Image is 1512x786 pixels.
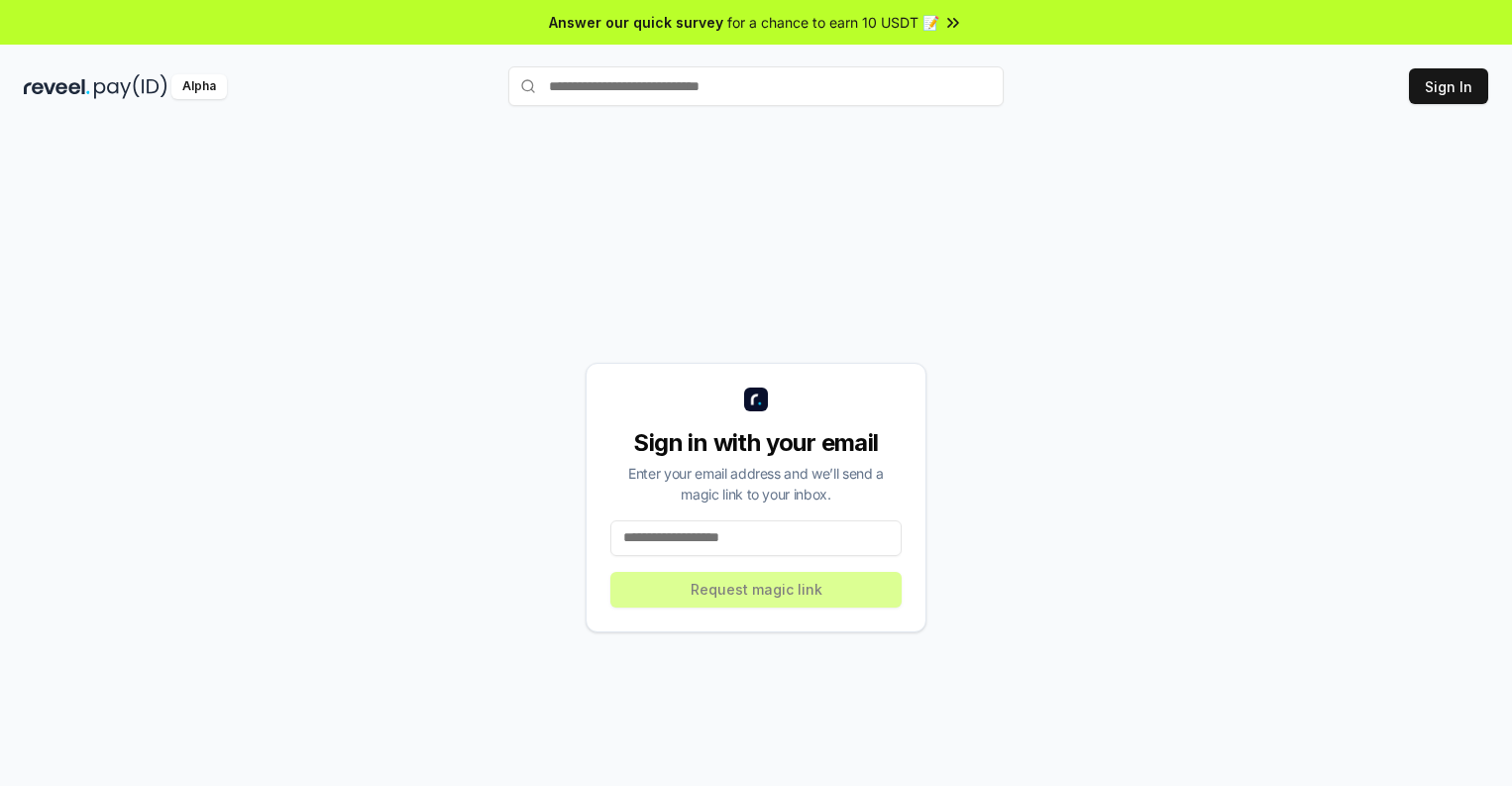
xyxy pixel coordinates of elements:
[24,74,90,99] img: reveel_dark
[744,388,768,411] img: logo_small
[94,74,167,99] img: pay_id
[549,12,723,33] span: Answer our quick survey
[610,463,902,505] div: Enter your email address and we’ll send a magic link to your inbox.
[610,427,902,459] div: Sign in with your email
[171,74,227,99] div: Alpha
[727,12,939,33] span: for a chance to earn 10 USDT 📝
[1409,68,1488,104] button: Sign In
